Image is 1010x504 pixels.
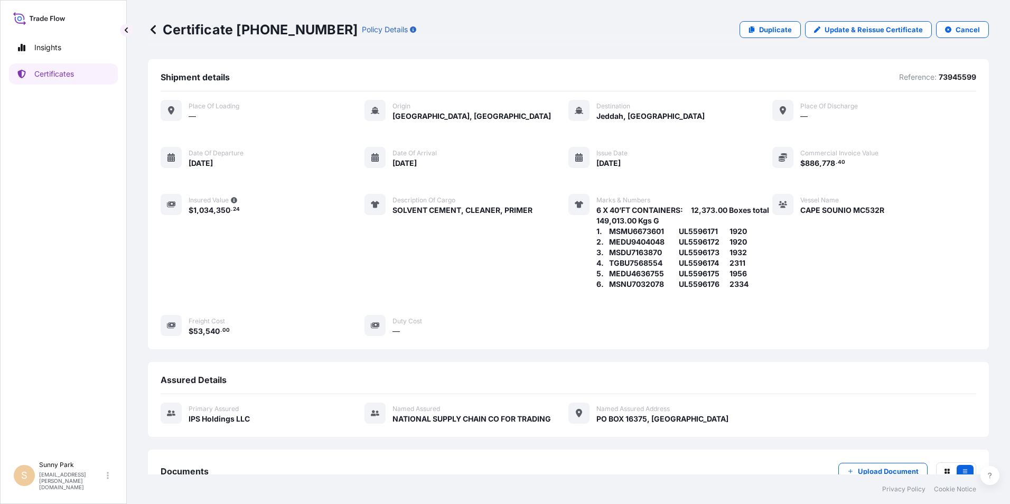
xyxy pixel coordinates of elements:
span: SOLVENT CEMENT, CLEANER, PRIMER [392,205,532,216]
span: [DATE] [596,158,621,169]
a: Privacy Policy [882,485,925,493]
a: Update & Reissue Certificate [805,21,932,38]
span: 00 [222,329,230,332]
p: 73945599 [939,72,976,82]
p: Certificates [34,69,74,79]
span: . [231,208,232,211]
span: $ [189,328,193,335]
span: Date of departure [189,149,244,157]
span: 350 [216,207,230,214]
span: Vessel Name [800,196,839,204]
span: S [21,470,27,481]
span: 53 [193,328,203,335]
span: Place of discharge [800,102,858,110]
span: [DATE] [189,158,213,169]
a: Certificates [9,63,118,85]
span: — [800,111,808,122]
span: 1 [193,207,197,214]
span: Documents [161,466,209,477]
a: Cookie Notice [934,485,976,493]
span: 886 [805,160,819,167]
p: Reference: [899,72,937,82]
span: Commercial Invoice Value [800,149,878,157]
span: $ [800,160,805,167]
span: 6 X 40’FT CONTAINERS: 12,373.00 Boxes total 149,013.00 Kgs G 1. MSMU6673601 UL5596171 1920 2. MED... [596,205,772,290]
span: Destination [596,102,630,110]
span: NATIONAL SUPPLY CHAIN CO FOR TRADING [392,414,551,424]
span: 034 [199,207,213,214]
span: Freight Cost [189,317,225,325]
span: [GEOGRAPHIC_DATA], [GEOGRAPHIC_DATA] [392,111,551,122]
span: — [189,111,196,122]
span: Description of cargo [392,196,455,204]
span: Insured Value [189,196,229,204]
span: — [392,326,400,337]
span: , [213,207,216,214]
span: 778 [822,160,835,167]
span: Issue Date [596,149,628,157]
span: IPS Holdings LLC [189,414,250,424]
span: [DATE] [392,158,417,169]
span: , [203,328,205,335]
span: Date of arrival [392,149,437,157]
button: Upload Document [838,463,928,480]
span: Assured Details [161,375,227,385]
p: Update & Reissue Certificate [825,24,923,35]
span: , [819,160,822,167]
span: . [220,329,222,332]
span: Named Assured [392,405,440,413]
p: Sunny Park [39,461,105,469]
a: Duplicate [740,21,801,38]
span: Primary assured [189,405,239,413]
span: $ [189,207,193,214]
span: CAPE SOUNIO MC532R [800,205,884,216]
span: Shipment details [161,72,230,82]
p: [EMAIL_ADDRESS][PERSON_NAME][DOMAIN_NAME] [39,471,105,490]
span: Marks & Numbers [596,196,650,204]
p: Duplicate [759,24,792,35]
p: Insights [34,42,61,53]
p: Cancel [956,24,980,35]
span: Jeddah, [GEOGRAPHIC_DATA] [596,111,705,122]
span: 24 [233,208,240,211]
span: Named Assured Address [596,405,670,413]
a: Insights [9,37,118,58]
span: Origin [392,102,410,110]
span: PO BOX 16375, [GEOGRAPHIC_DATA] [596,414,728,424]
span: , [197,207,199,214]
span: 540 [205,328,220,335]
p: Certificate [PHONE_NUMBER] [148,21,358,38]
button: Cancel [936,21,989,38]
span: Duty Cost [392,317,422,325]
p: Policy Details [362,24,408,35]
span: Place of Loading [189,102,239,110]
p: Upload Document [858,466,919,477]
span: 40 [838,161,845,164]
span: . [836,161,837,164]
